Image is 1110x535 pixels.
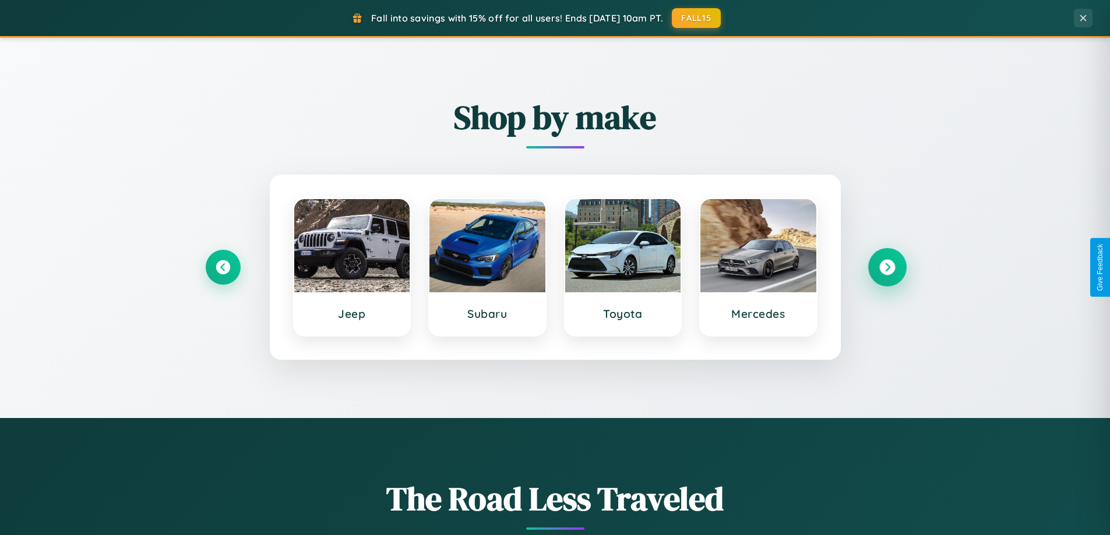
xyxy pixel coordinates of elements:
[206,95,905,140] h2: Shop by make
[712,307,805,321] h3: Mercedes
[306,307,399,321] h3: Jeep
[441,307,534,321] h3: Subaru
[577,307,669,321] h3: Toyota
[672,8,721,28] button: FALL15
[206,476,905,521] h1: The Road Less Traveled
[371,12,663,24] span: Fall into savings with 15% off for all users! Ends [DATE] 10am PT.
[1096,244,1104,291] div: Give Feedback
